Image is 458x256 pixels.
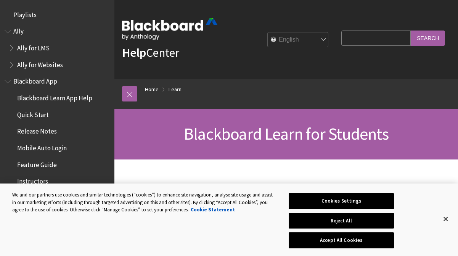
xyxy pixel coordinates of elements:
[122,182,235,192] a: Video: Blackboard Learn Help Center
[5,8,110,21] nav: Book outline for Playlists
[17,58,63,69] span: Ally for Websites
[169,85,182,94] a: Learn
[437,211,454,227] button: Close
[268,32,329,48] select: Site Language Selector
[191,206,235,213] a: More information about your privacy, opens in a new tab
[17,142,67,152] span: Mobile Auto Login
[13,8,37,19] span: Playlists
[122,45,146,60] strong: Help
[122,182,337,212] p: Shows how to navigate the help center page, how to search for content and how to differentiate be...
[411,31,445,45] input: Search
[17,92,92,102] span: Blackboard Learn App Help
[17,42,50,52] span: Ally for LMS
[17,175,48,185] span: Instructors
[122,18,217,40] img: Blackboard by Anthology
[13,75,57,85] span: Blackboard App
[13,25,24,35] span: Ally
[122,45,179,60] a: HelpCenter
[17,125,57,135] span: Release Notes
[5,25,110,71] nav: Book outline for Anthology Ally Help
[289,232,394,248] button: Accept All Cookies
[12,191,275,214] div: We and our partners use cookies and similar technologies (“cookies”) to enhance site navigation, ...
[17,158,57,169] span: Feature Guide
[184,123,389,144] span: Blackboard Learn for Students
[289,193,394,209] button: Cookies Settings
[145,85,159,94] a: Home
[289,213,394,229] button: Reject All
[17,108,49,119] span: Quick Start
